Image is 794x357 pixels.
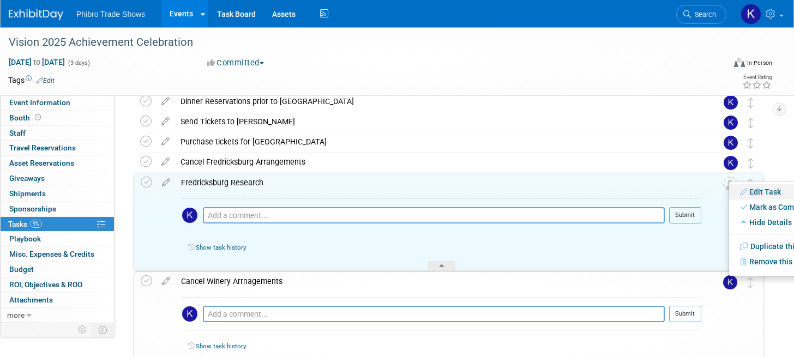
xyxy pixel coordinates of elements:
a: Shipments [1,186,114,201]
a: Event Information [1,95,114,110]
span: Booth not reserved yet [33,113,43,122]
span: Sponsorships [9,204,56,213]
a: edit [156,137,175,147]
button: Submit [669,306,701,322]
div: In-Person [747,59,772,67]
a: Edit [37,77,55,84]
span: Tasks [8,220,42,228]
a: edit [156,117,175,126]
img: Karol Ehmen [724,95,738,110]
a: Tasks9% [1,217,114,232]
div: Dinner Reservations prior to [GEOGRAPHIC_DATA] [175,92,702,111]
img: Karol Ehmen [182,208,197,223]
img: Karol Ehmen [182,306,197,322]
a: Show task history [196,342,246,350]
span: Budget [9,265,34,274]
span: Search [691,10,716,19]
a: Show task history [196,244,246,251]
span: Staff [9,129,26,137]
i: Move task [748,158,754,168]
span: Travel Reservations [9,143,76,152]
body: Rich Text Area. Press ALT-0 for help. [6,4,585,15]
a: ROI, Objectives & ROO [1,277,114,292]
img: Karol Ehmen [724,116,738,130]
i: Move task [748,138,754,148]
img: Karol Ehmen [724,136,738,150]
a: Search [676,5,726,24]
a: edit [157,276,176,286]
span: Shipments [9,189,46,198]
img: Format-Inperson.png [734,58,745,67]
a: edit [156,96,175,106]
td: Personalize Event Tab Strip [73,323,92,337]
span: ROI, Objectives & ROO [9,280,82,289]
button: Committed [203,57,268,69]
a: Staff [1,126,114,141]
a: Playbook [1,232,114,246]
div: Purchase tickets for [GEOGRAPHIC_DATA] [175,132,702,151]
span: to [32,58,42,66]
span: Booth [9,113,43,122]
i: Move task [748,179,753,189]
a: Giveaways [1,171,114,186]
i: Move task [748,118,754,128]
i: Move task [748,277,753,288]
img: Karol Ehmen [723,275,737,289]
a: edit [156,157,175,167]
div: Cancel Fredricksburg Arrangements [175,153,702,171]
span: Phibro Trade Shows [76,10,145,19]
span: Attachments [9,295,53,304]
td: Tags [8,75,55,86]
span: (3 days) [67,59,90,66]
span: Misc. Expenses & Credits [9,250,94,258]
span: Giveaways [9,174,45,183]
span: Playbook [9,234,41,243]
div: Event Format [659,57,773,73]
img: Karol Ehmen [724,156,738,170]
span: [DATE] [DATE] [8,57,65,67]
div: Cancel Winery Arrnagements [176,272,701,291]
a: Sponsorships [1,202,114,216]
td: Toggle Event Tabs [92,323,115,337]
a: Misc. Expenses & Credits [1,247,114,262]
a: Asset Reservations [1,156,114,171]
a: Attachments [1,293,114,307]
i: Move task [748,98,754,108]
div: Fredricksburg Research [176,173,701,192]
a: edit [157,178,176,187]
img: Karol Ehmen [741,4,761,25]
a: Booth [1,111,114,125]
span: 9% [30,220,42,228]
div: Vision 2025 Achievement Celebration [5,33,707,52]
a: Budget [1,262,114,277]
a: more [1,308,114,323]
img: Unassigned [723,177,737,191]
span: Asset Reservations [9,159,74,167]
a: Travel Reservations [1,141,114,155]
div: Send Tickets to [PERSON_NAME] [175,112,702,131]
span: Event Information [9,98,70,107]
img: ExhibitDay [9,9,63,20]
button: Submit [669,207,701,223]
div: Event Rating [742,75,772,80]
span: more [7,311,25,319]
